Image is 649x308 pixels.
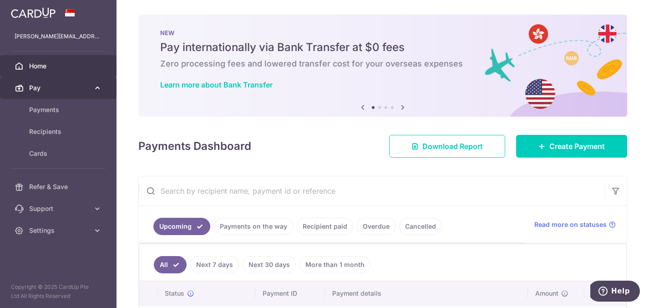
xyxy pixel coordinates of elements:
[11,7,56,18] img: CardUp
[297,218,353,235] a: Recipient paid
[29,149,89,158] span: Cards
[389,135,505,158] a: Download Report
[138,15,627,117] img: Bank transfer banner
[516,135,627,158] a: Create Payment
[29,182,89,191] span: Refer & Save
[138,138,251,154] h4: Payments Dashboard
[534,220,616,229] a: Read more on statuses
[299,256,370,273] a: More than 1 month
[29,226,89,235] span: Settings
[29,105,89,114] span: Payments
[29,204,89,213] span: Support
[535,289,558,298] span: Amount
[29,83,89,92] span: Pay
[399,218,442,235] a: Cancelled
[160,29,605,36] p: NEW
[160,58,605,69] h6: Zero processing fees and lowered transfer cost for your overseas expenses
[422,141,483,152] span: Download Report
[165,289,184,298] span: Status
[15,32,102,41] p: [PERSON_NAME][EMAIL_ADDRESS][DOMAIN_NAME]
[29,127,89,136] span: Recipients
[29,62,89,71] span: Home
[160,40,605,55] h5: Pay internationally via Bank Transfer at $0 fees
[590,281,640,303] iframe: Opens a widget where you can find more information
[549,141,605,152] span: Create Payment
[160,80,273,89] a: Learn more about Bank Transfer
[190,256,239,273] a: Next 7 days
[214,218,293,235] a: Payments on the way
[154,256,187,273] a: All
[325,282,528,305] th: Payment details
[534,220,607,229] span: Read more on statuses
[255,282,325,305] th: Payment ID
[139,176,605,205] input: Search by recipient name, payment id or reference
[243,256,296,273] a: Next 30 days
[153,218,210,235] a: Upcoming
[357,218,395,235] a: Overdue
